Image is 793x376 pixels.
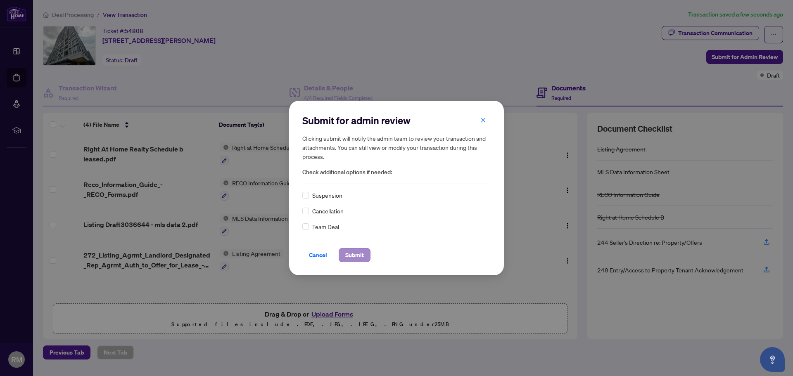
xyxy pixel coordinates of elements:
[302,248,334,262] button: Cancel
[312,206,344,215] span: Cancellation
[302,114,491,127] h2: Submit for admin review
[312,191,342,200] span: Suspension
[302,168,491,177] span: Check additional options if needed:
[339,248,370,262] button: Submit
[302,134,491,161] h5: Clicking submit will notify the admin team to review your transaction and attachments. You can st...
[345,248,364,262] span: Submit
[312,222,339,231] span: Team Deal
[480,117,486,123] span: close
[760,347,785,372] button: Open asap
[309,248,327,262] span: Cancel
